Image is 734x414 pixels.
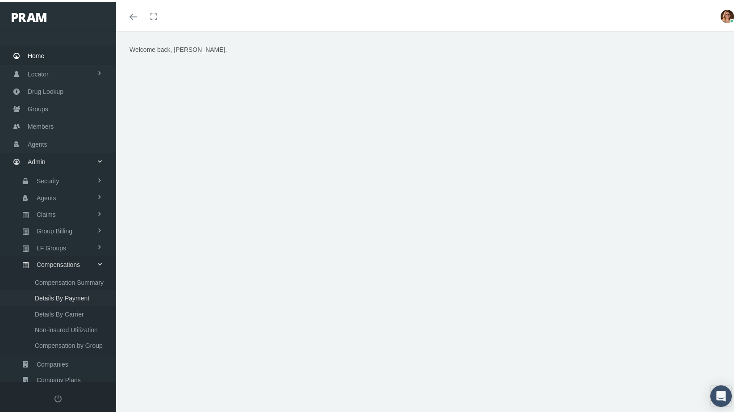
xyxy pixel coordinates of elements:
span: Compensations [37,255,80,270]
span: Groups [28,99,48,116]
span: Drug Lookup [28,81,63,98]
span: Details By Carrier [35,305,84,320]
span: Admin [28,152,46,169]
span: Security [37,172,59,187]
span: Locator [28,64,49,81]
span: Companies [37,355,68,370]
span: Non-insured Utilization [35,321,98,336]
span: Details By Payment [35,289,89,304]
span: Claims [37,205,56,220]
span: Welcome back, [PERSON_NAME]. [129,44,227,51]
img: S_Profile_Picture_2.jpg [721,8,734,21]
span: Home [28,46,44,63]
img: PRAM_20_x_78.png [12,11,46,20]
span: Members [28,116,54,133]
span: Company Plans [37,371,81,386]
span: LF Groups [37,239,66,254]
span: Compensation Summary [35,273,104,288]
span: Agents [37,189,56,204]
span: Compensation by Group [35,336,103,351]
div: Open Intercom Messenger [710,384,732,405]
span: Agents [28,134,47,151]
span: Group Billing [37,222,72,237]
